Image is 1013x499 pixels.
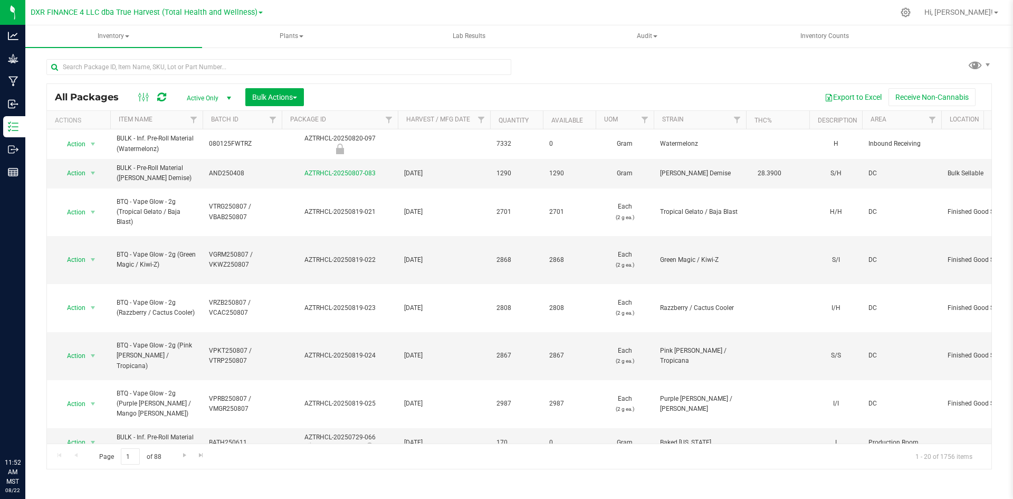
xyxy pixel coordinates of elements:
[209,202,275,222] span: VTRG250807 / VBAB250807
[496,168,537,178] span: 1290
[868,351,935,361] span: DC
[660,394,740,414] span: Purple [PERSON_NAME] / [PERSON_NAME]
[816,302,856,314] div: I/H
[55,117,106,124] div: Actions
[549,438,589,448] span: 0
[551,117,583,124] a: Available
[117,298,196,318] span: BTQ - Vape Glow - 2g (Razzberry / Cactus Cooler)
[496,207,537,217] span: 2701
[816,167,856,180] div: S/H
[380,111,398,129] a: Filter
[496,139,537,149] span: 7332
[602,168,647,178] span: Gram
[660,303,740,313] span: Razzberry / Cactus Cooler
[660,255,740,265] span: Green Magic / Kiwi-Z
[737,25,913,48] a: Inventory Counts
[264,111,282,129] a: Filter
[117,432,196,453] span: BULK - Inf. Pre-Roll Material (Baked [US_STATE])
[604,116,618,123] a: UOM
[117,197,196,228] span: BTQ - Vape Glow - 2g (Tropical Gelato / Baja Blast)
[87,397,100,411] span: select
[754,117,772,124] a: THC%
[209,394,275,414] span: VPRB250807 / VMGR250807
[602,356,647,366] p: (2 g ea.)
[868,303,935,313] span: DC
[924,111,941,129] a: Filter
[117,250,196,270] span: BTQ - Vape Glow - 2g (Green Magic / Kiwi-Z)
[549,351,589,361] span: 2867
[868,255,935,265] span: DC
[602,308,647,318] p: (2 g ea.)
[496,255,537,265] span: 2868
[871,116,886,123] a: Area
[816,254,856,266] div: S/I
[888,88,976,106] button: Receive Non-Cannabis
[280,399,399,409] div: AZTRHCL-20250819-025
[602,298,647,318] span: Each
[816,206,856,218] div: H/H
[8,167,18,177] inline-svg: Reports
[58,300,86,315] span: Action
[31,8,257,17] span: DXR FINANCE 4 LLC dba True Harvest (Total Health and Wellness)
[868,207,935,217] span: DC
[58,252,86,267] span: Action
[549,139,589,149] span: 0
[87,349,100,363] span: select
[5,486,21,494] p: 08/22
[280,134,399,154] div: AZTRHCL-20250820-097
[660,139,740,149] span: Watermelonz
[8,121,18,132] inline-svg: Inventory
[549,303,589,313] span: 2808
[280,303,399,313] div: AZTRHCL-20250819-023
[907,448,981,464] span: 1 - 20 of 1756 items
[602,260,647,270] p: (2 g ea.)
[660,438,740,448] span: Baked [US_STATE]
[211,116,238,123] a: Batch ID
[58,205,86,220] span: Action
[752,166,787,181] span: 28.3900
[636,111,654,129] a: Filter
[381,25,558,48] a: Lab Results
[816,350,856,362] div: S/S
[816,398,856,410] div: I/I
[46,59,511,75] input: Search Package ID, Item Name, SKU, Lot or Part Number...
[496,399,537,409] span: 2987
[406,116,470,123] a: Harvest / Mfg Date
[660,207,740,217] span: Tropical Gelato / Baja Blast
[209,250,275,270] span: VGRM250807 / VKWZ250807
[404,399,484,409] span: [DATE]
[280,144,399,154] div: Newly Received
[87,252,100,267] span: select
[87,166,100,181] span: select
[404,207,484,217] span: [DATE]
[25,25,202,48] a: Inventory
[786,32,863,41] span: Inventory Counts
[602,139,647,149] span: Gram
[245,88,304,106] button: Bulk Actions
[8,99,18,109] inline-svg: Inbound
[117,341,196,371] span: BTQ - Vape Glow - 2g (Pink [PERSON_NAME] / Tropicana)
[55,91,129,103] span: All Packages
[950,116,979,123] a: Location
[496,351,537,361] span: 2867
[602,394,647,414] span: Each
[8,76,18,87] inline-svg: Manufacturing
[868,139,935,149] span: Inbound Receiving
[660,168,740,178] span: [PERSON_NAME] Demise
[121,448,140,465] input: 1
[5,458,21,486] p: 11:52 AM MST
[194,448,209,463] a: Go to the last page
[58,166,86,181] span: Action
[117,389,196,419] span: BTQ - Vape Glow - 2g (Purple [PERSON_NAME] / Mango [PERSON_NAME])
[662,116,684,123] a: Strain
[280,351,399,361] div: AZTRHCL-20250819-024
[209,438,275,448] span: BATH250611
[290,116,326,123] a: Package ID
[209,298,275,318] span: VRZB250807 / VCAC250807
[438,32,500,41] span: Lab Results
[549,168,589,178] span: 1290
[818,88,888,106] button: Export to Excel
[8,53,18,64] inline-svg: Grow
[404,255,484,265] span: [DATE]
